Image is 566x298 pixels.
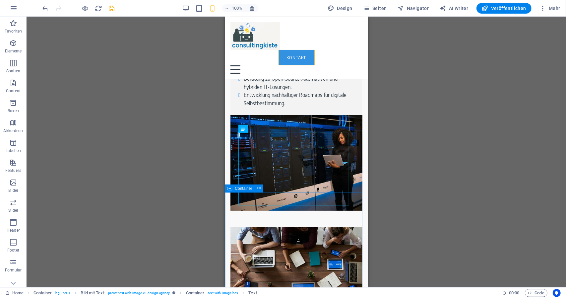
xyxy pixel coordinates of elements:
[5,29,22,34] p: Favoriten
[33,289,257,297] nav: breadcrumb
[42,5,49,12] i: Rückgängig: Breite ändern (Strg+Z)
[81,289,104,297] span: Klick zum Auswählen. Doppelklick zum Bearbeiten
[509,289,519,297] span: 00 00
[5,48,22,54] p: Elemente
[235,186,252,190] span: Container
[6,88,21,94] p: Content
[328,5,352,12] span: Design
[5,168,21,173] p: Features
[539,5,560,12] span: Mehr
[249,289,257,297] span: Klick zum Auswählen. Doppelklick zum Bearbeiten
[553,289,561,297] button: Usercentrics
[514,290,515,295] span: :
[7,228,20,233] p: Header
[186,289,205,297] span: Klick zum Auswählen. Doppelklick zum Bearbeiten
[54,289,70,297] span: . bg-user-1
[81,4,89,12] button: Klicke hier, um den Vorschau-Modus zu verlassen
[7,248,19,253] p: Footer
[5,267,22,273] p: Formular
[360,3,390,14] button: Seiten
[395,3,432,14] button: Navigator
[482,5,526,12] span: Veröffentlichen
[6,148,21,153] p: Tabellen
[537,3,563,14] button: Mehr
[33,289,52,297] span: Klick zum Auswählen. Doppelklick zum Bearbeiten
[207,289,238,297] span: . text-with-image-box
[3,128,23,133] p: Akkordeon
[502,289,520,297] h6: Session-Zeit
[232,4,242,12] h6: 100%
[8,208,19,213] p: Slider
[94,4,102,12] button: reload
[172,291,175,295] i: Dieses Element ist ein anpassbares Preset
[5,289,24,297] a: Klick, um Auswahl aufzuheben. Doppelklick öffnet Seitenverwaltung
[8,108,19,113] p: Boxen
[476,3,532,14] button: Veröffentlichen
[437,3,471,14] button: AI Writer
[6,68,20,74] p: Spalten
[440,5,469,12] span: AI Writer
[325,3,355,14] button: Design
[525,289,547,297] button: Code
[528,289,544,297] span: Code
[41,4,49,12] button: undo
[108,4,116,12] button: save
[249,5,255,11] i: Bei Größenänderung Zoomstufe automatisch an das gewählte Gerät anpassen.
[398,5,429,12] span: Navigator
[107,289,170,297] span: . preset-text-with-image-v3-design-agency
[325,3,355,14] div: Design (Strg+Alt+Y)
[8,188,19,193] p: Bilder
[363,5,387,12] span: Seiten
[222,4,245,12] button: 100%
